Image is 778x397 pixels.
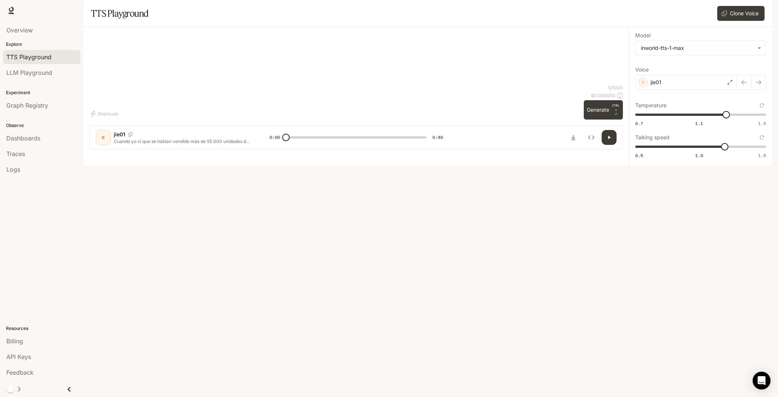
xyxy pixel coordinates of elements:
[91,6,149,21] h1: TTS Playground
[758,120,766,127] span: 1.5
[270,134,280,141] span: 0:00
[635,103,667,108] p: Temperature
[608,85,623,91] p: 5 / 1000
[758,133,766,142] button: Reset to default
[758,101,766,109] button: Reset to default
[635,33,651,38] p: Model
[753,372,771,390] div: Open Intercom Messenger
[566,130,581,145] button: Download audio
[758,152,766,159] span: 1.5
[641,44,754,52] div: inworld-tts-1-max
[432,134,443,141] span: 0:49
[635,135,670,140] p: Talking speed
[97,131,109,143] div: D
[612,103,620,112] p: CTRL +
[612,103,620,117] p: ⏎
[125,132,136,137] button: Copy Voice ID
[89,108,121,120] button: Shortcuts
[114,131,125,138] p: jie01
[717,6,765,21] button: Clone Voice
[695,152,703,159] span: 1.0
[695,120,703,127] span: 1.1
[584,130,599,145] button: Inspect
[651,79,661,86] p: jie01
[635,120,643,127] span: 0.7
[114,138,252,144] p: Cuando yo vi que se habían vendido más de 55 000 unidades de esta loción, dije, ¡yo también la qu...
[635,152,643,159] span: 0.5
[635,67,649,72] p: Voice
[584,100,623,120] button: GenerateCTRL +⏎
[636,41,766,55] div: inworld-tts-1-max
